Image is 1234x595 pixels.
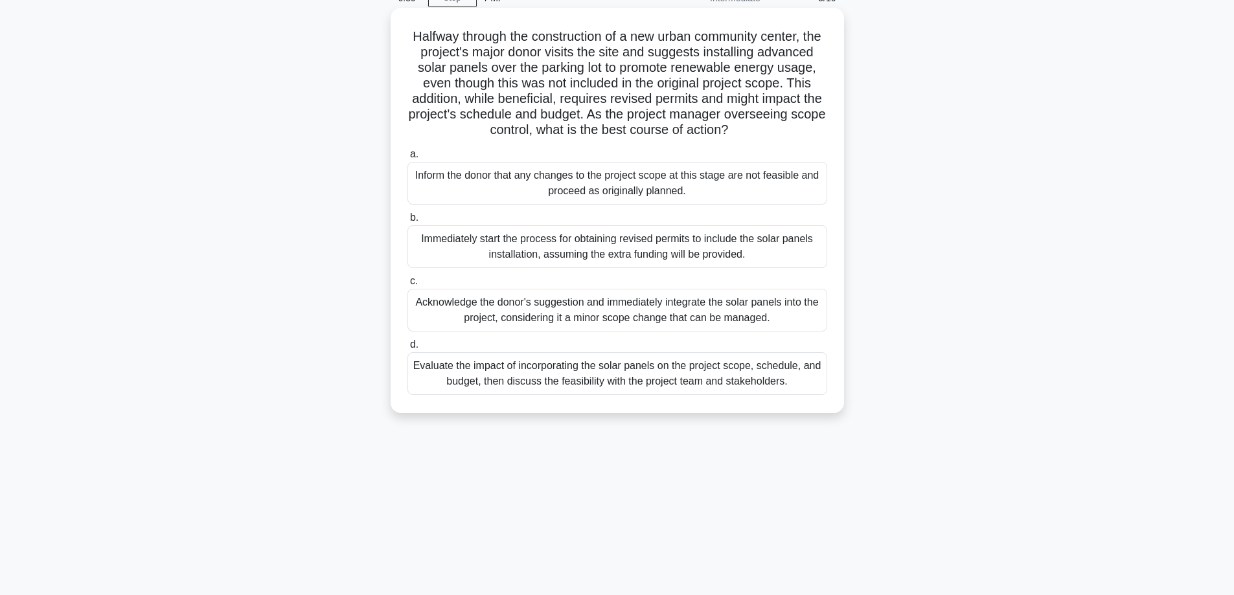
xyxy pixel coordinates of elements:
[406,28,828,139] h5: Halfway through the construction of a new urban community center, the project's major donor visit...
[410,148,418,159] span: a.
[407,162,827,205] div: Inform the donor that any changes to the project scope at this stage are not feasible and proceed...
[407,225,827,268] div: Immediately start the process for obtaining revised permits to include the solar panels installat...
[410,212,418,223] span: b.
[407,352,827,395] div: Evaluate the impact of incorporating the solar panels on the project scope, schedule, and budget,...
[407,289,827,331] div: Acknowledge the donor's suggestion and immediately integrate the solar panels into the project, c...
[410,339,418,350] span: d.
[410,275,418,286] span: c.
